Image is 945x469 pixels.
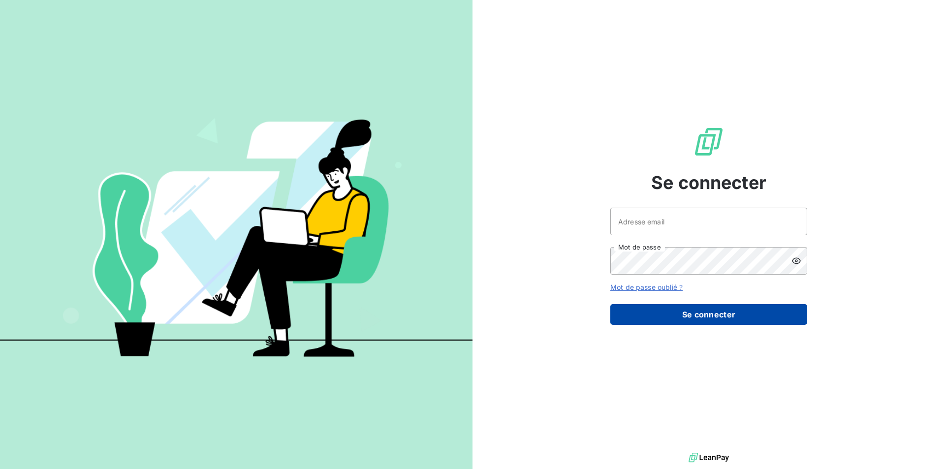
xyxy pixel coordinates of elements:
[610,283,683,291] a: Mot de passe oublié ?
[610,304,807,325] button: Se connecter
[689,450,729,465] img: logo
[693,126,724,157] img: Logo LeanPay
[651,169,766,196] span: Se connecter
[610,208,807,235] input: placeholder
